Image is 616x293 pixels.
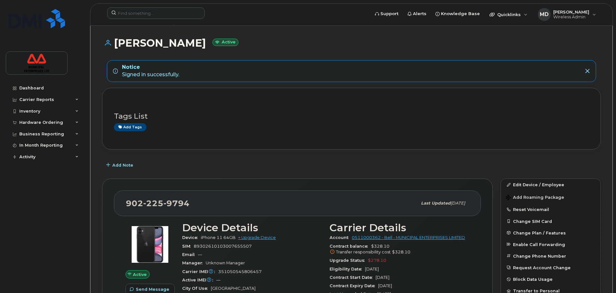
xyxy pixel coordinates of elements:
span: Add Note [112,162,133,168]
button: Reset Voicemail [501,204,601,215]
span: 225 [143,198,163,208]
a: + Upgrade Device [238,235,276,240]
span: Eligibility Date [330,267,365,271]
span: Last updated [421,201,451,206]
span: $278.10 [368,258,386,263]
span: Contract balance [330,244,371,249]
span: Carrier IMEI [182,269,218,274]
span: Change Plan / Features [513,230,566,235]
span: [DATE] [365,267,379,271]
button: Block Data Usage [501,273,601,285]
span: [GEOGRAPHIC_DATA] [211,286,256,291]
h3: Carrier Details [330,222,469,233]
span: Active IMEI [182,278,216,282]
button: Change Phone Number [501,250,601,262]
a: 0511000362 - Bell - MUNICIPAL ENTERPRISES LIMITED [352,235,465,240]
span: 902 [126,198,190,208]
button: Change SIM Card [501,215,601,227]
span: Active [133,271,147,278]
button: Add Note [102,159,139,171]
button: Request Account Change [501,262,601,273]
span: Transfer responsibility cost [336,250,391,254]
span: Device [182,235,201,240]
span: 89302610103007655507 [194,244,252,249]
img: iPhone_11.jpg [131,225,169,264]
span: — [198,252,202,257]
h3: Device Details [182,222,322,233]
span: Unknown Manager [206,261,245,265]
span: iPhone 11 64GB [201,235,236,240]
span: SIM [182,244,194,249]
button: Change Plan / Features [501,227,601,239]
span: Enable Call Forwarding [513,242,565,247]
span: $328.10 [330,244,469,255]
small: Active [212,39,238,46]
span: [DATE] [376,275,389,280]
button: Add Roaming Package [501,190,601,204]
span: Manager [182,261,206,265]
button: Enable Call Forwarding [501,239,601,250]
h1: [PERSON_NAME] [102,37,601,49]
h3: Tags List [114,112,589,120]
span: $328.10 [392,250,410,254]
span: City Of Use [182,286,211,291]
span: [DATE] [451,201,465,206]
span: Account [330,235,352,240]
span: Add Roaming Package [506,195,564,201]
span: 9794 [163,198,190,208]
a: Edit Device / Employee [501,179,601,190]
a: Add tags [114,123,146,131]
div: Signed in successfully. [122,64,179,78]
strong: Notice [122,64,179,71]
span: Upgrade Status [330,258,368,263]
span: Contract Start Date [330,275,376,280]
span: Send Message [136,286,169,292]
span: 351050545806457 [218,269,262,274]
span: Contract Expiry Date [330,283,378,288]
span: Email [182,252,198,257]
span: — [216,278,220,282]
span: [DATE] [378,283,392,288]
